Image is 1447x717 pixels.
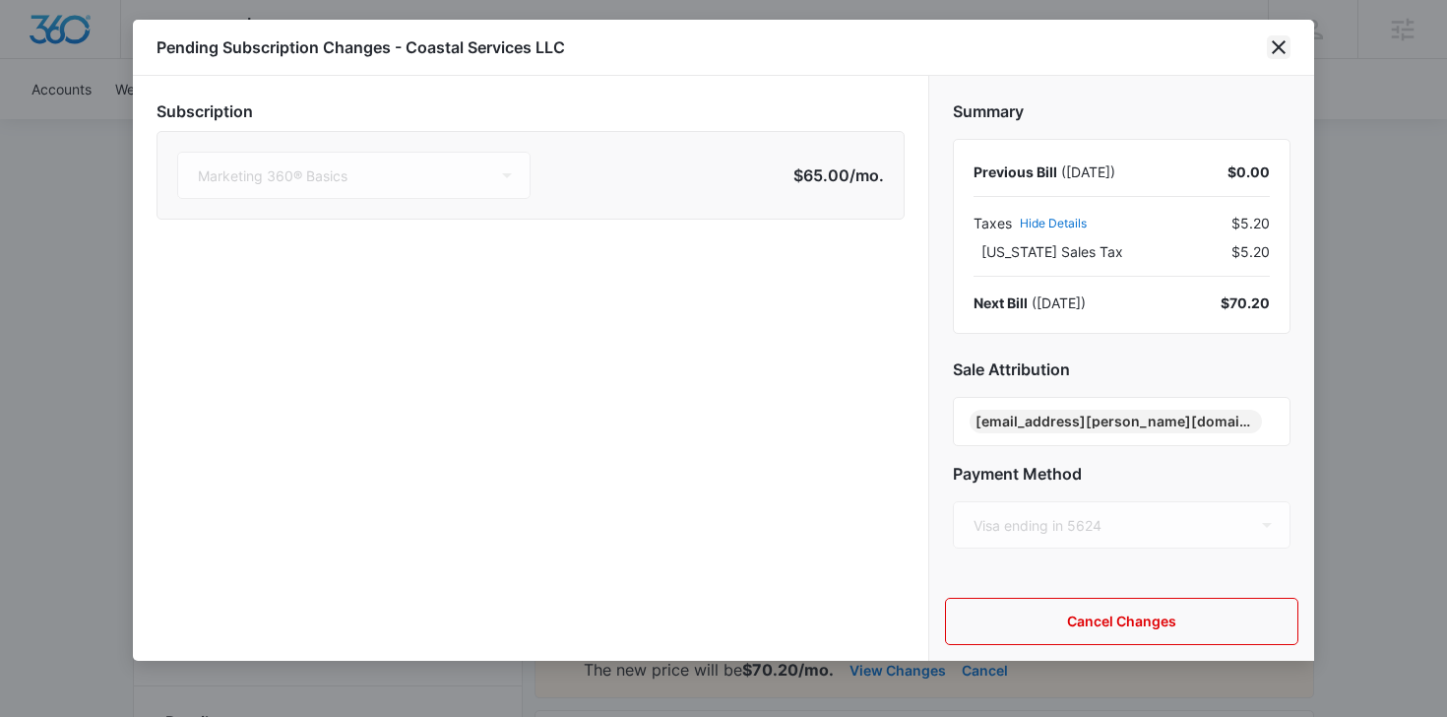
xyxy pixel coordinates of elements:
img: tab_keywords_by_traffic_grey.svg [196,114,212,130]
div: Domain: [DOMAIN_NAME] [51,51,217,67]
img: logo_orange.svg [31,32,47,47]
p: $65.00 [531,163,884,187]
span: [US_STATE] Sales Tax [981,241,1123,262]
button: Hide Details [1020,218,1087,229]
div: Keywords by Traffic [218,116,332,129]
span: Next Bill [974,294,1028,311]
span: /mo. [849,165,884,185]
span: Taxes [974,213,1012,233]
div: ( [DATE] ) [974,162,1115,182]
button: close [1267,35,1290,59]
h2: Subscription [157,99,905,123]
div: ( [DATE] ) [974,293,1086,313]
div: Domain Overview [75,116,176,129]
button: Cancel Changes [945,598,1298,645]
h2: Sale Attribution [953,358,1290,381]
h2: Payment Method [953,462,1290,486]
div: $0.00 [1227,162,1270,182]
h2: Summary [953,99,1290,123]
img: tab_domain_overview_orange.svg [53,114,69,130]
span: Previous Bill [974,163,1057,180]
h1: Pending Subscription Changes - Coastal Services LLC [157,35,565,59]
div: $70.20 [1221,293,1270,313]
div: v 4.0.25 [55,32,96,47]
img: website_grey.svg [31,51,47,67]
span: $5.20 [1231,241,1270,262]
span: $5.20 [1231,213,1270,233]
